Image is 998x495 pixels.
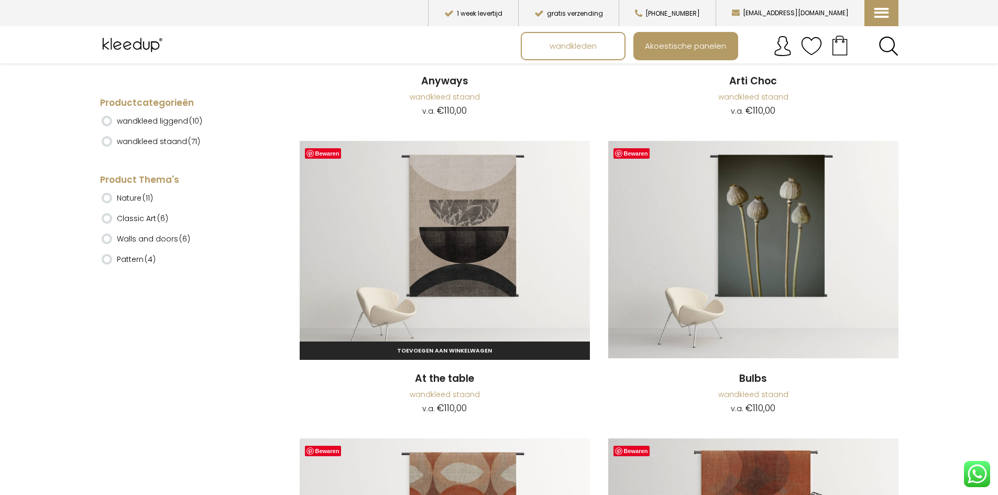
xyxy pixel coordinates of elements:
[179,234,190,244] span: (6)
[522,33,624,59] a: wandkleden
[718,389,788,400] a: wandkleed staand
[437,104,467,117] bdi: 110,00
[300,372,590,386] a: At the table
[188,136,200,147] span: (71)
[613,148,650,159] a: Bewaren
[745,104,753,117] span: €
[745,402,775,414] bdi: 110,00
[639,36,732,56] span: Akoestische panelen
[801,36,822,57] img: verlanglijstje.svg
[117,210,168,227] label: Classic Art
[305,148,342,159] a: Bewaren
[772,36,793,57] img: account.svg
[300,342,590,360] a: Toevoegen aan winkelwagen: “At the table“
[410,92,480,102] a: wandkleed staand
[300,74,590,89] a: Anyways
[437,104,444,117] span: €
[117,230,190,248] label: Walls and doors
[422,106,435,116] span: v.a.
[100,97,260,109] h4: Productcategorieën
[521,32,906,60] nav: Main menu
[437,402,467,414] bdi: 110,00
[300,141,590,359] img: At The Table
[745,104,775,117] bdi: 110,00
[422,403,435,414] span: v.a.
[410,389,480,400] a: wandkleed staand
[608,74,898,89] a: Arti Choc
[608,372,898,386] a: Bulbs
[822,32,858,58] a: Your cart
[608,141,898,359] img: Bulbs
[117,133,200,150] label: wandkleed staand
[544,36,602,56] span: wandkleden
[879,36,898,56] a: Search
[718,92,788,102] a: wandkleed staand
[189,116,202,126] span: (10)
[437,402,444,414] span: €
[145,254,156,265] span: (4)
[117,250,156,268] label: Pattern
[731,106,743,116] span: v.a.
[142,193,153,203] span: (11)
[117,189,153,207] label: Nature
[117,112,202,130] label: wandkleed liggend
[745,402,753,414] span: €
[634,33,737,59] a: Akoestische panelen
[305,446,342,456] a: Bewaren
[157,213,168,224] span: (6)
[100,32,168,58] img: Kleedup
[100,174,260,186] h4: Product Thema's
[608,141,898,360] a: Bulbs
[731,403,743,414] span: v.a.
[613,446,650,456] a: Bewaren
